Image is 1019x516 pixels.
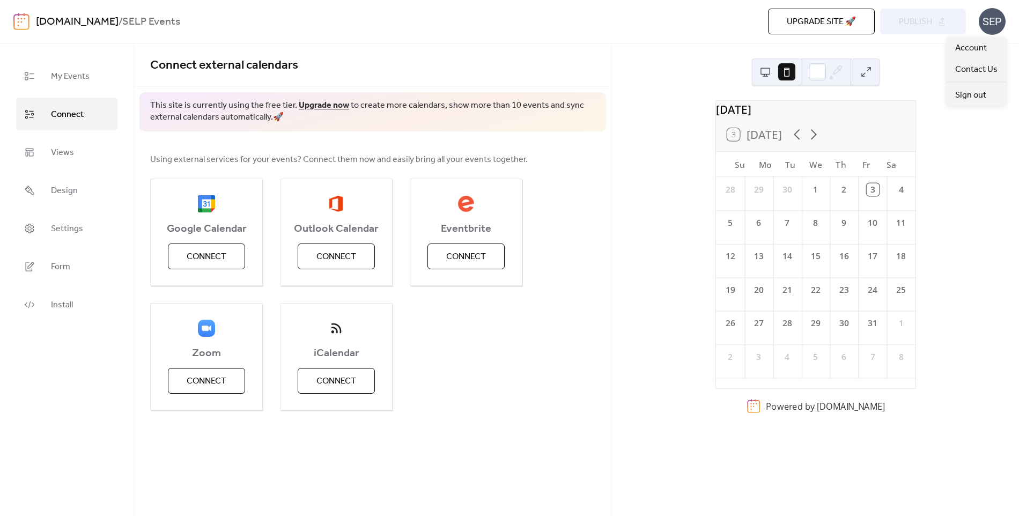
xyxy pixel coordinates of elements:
[809,317,822,329] div: 29
[955,89,986,102] span: Sign out
[16,174,117,207] a: Design
[723,250,736,263] div: 12
[781,351,793,363] div: 4
[752,284,765,296] div: 20
[723,183,736,196] div: 28
[809,250,822,263] div: 15
[298,368,375,394] button: Connect
[947,58,1006,80] a: Contact Us
[955,63,998,76] span: Contact Us
[122,12,180,32] b: SELP Events
[457,195,475,212] img: eventbrite
[809,217,822,229] div: 8
[16,136,117,168] a: Views
[866,351,878,363] div: 7
[895,284,907,296] div: 25
[947,37,1006,58] a: Account
[198,195,215,212] img: google
[716,101,915,117] div: [DATE]
[280,223,392,235] span: Outlook Calendar
[781,183,793,196] div: 30
[838,183,850,196] div: 2
[866,317,878,329] div: 31
[895,250,907,263] div: 18
[187,375,226,388] span: Connect
[329,195,343,212] img: outlook
[316,250,356,263] span: Connect
[809,284,822,296] div: 22
[119,12,122,32] b: /
[752,183,765,196] div: 29
[328,320,345,337] img: ical
[51,259,70,275] span: Form
[768,9,875,34] button: Upgrade site 🚀
[16,98,117,130] a: Connect
[13,13,29,30] img: logo
[955,42,987,55] span: Account
[895,217,907,229] div: 11
[866,217,878,229] div: 10
[838,284,850,296] div: 23
[198,320,215,337] img: zoom
[723,284,736,296] div: 19
[51,182,78,199] span: Design
[446,250,486,263] span: Connect
[427,244,505,269] button: Connect
[168,368,245,394] button: Connect
[895,183,907,196] div: 4
[809,351,822,363] div: 5
[150,153,528,166] span: Using external services for your events? Connect them now and easily bring all your events together.
[828,152,853,177] div: Th
[838,250,850,263] div: 16
[151,223,262,235] span: Google Calendar
[752,351,765,363] div: 3
[150,100,595,124] span: This site is currently using the free tier. to create more calendars, show more than 10 events an...
[723,317,736,329] div: 26
[752,217,765,229] div: 6
[16,288,117,321] a: Install
[51,297,73,313] span: Install
[723,351,736,363] div: 2
[298,244,375,269] button: Connect
[809,183,822,196] div: 1
[866,250,878,263] div: 17
[723,217,736,229] div: 5
[280,347,392,360] span: iCalendar
[150,54,298,77] span: Connect external calendars
[51,144,74,161] span: Views
[866,284,878,296] div: 24
[187,250,226,263] span: Connect
[51,68,90,85] span: My Events
[752,152,778,177] div: Mo
[781,284,793,296] div: 21
[838,317,850,329] div: 30
[816,400,884,412] a: [DOMAIN_NAME]
[803,152,828,177] div: We
[16,250,117,283] a: Form
[299,97,349,114] a: Upgrade now
[787,16,856,28] span: Upgrade site 🚀
[51,106,84,123] span: Connect
[866,183,878,196] div: 3
[781,250,793,263] div: 14
[168,244,245,269] button: Connect
[16,212,117,245] a: Settings
[838,217,850,229] div: 9
[51,220,83,237] span: Settings
[36,12,119,32] a: [DOMAIN_NAME]
[778,152,803,177] div: Tu
[895,351,907,363] div: 8
[853,152,878,177] div: Fr
[781,317,793,329] div: 28
[752,250,765,263] div: 13
[16,60,117,92] a: My Events
[752,317,765,329] div: 27
[410,223,522,235] span: Eventbrite
[895,317,907,329] div: 1
[727,152,752,177] div: Su
[878,152,904,177] div: Sa
[781,217,793,229] div: 7
[838,351,850,363] div: 6
[766,400,885,412] div: Powered by
[979,8,1006,35] div: SEP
